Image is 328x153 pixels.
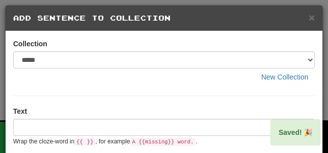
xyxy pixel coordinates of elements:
[13,106,27,116] label: Text
[255,68,315,86] button: New Collection
[85,138,95,146] code: }}
[13,13,315,23] h5: Add Sentence to Collection
[270,119,320,145] div: Saved! 🎉
[13,138,197,145] small: Wrap the cloze-word in , for example .
[309,12,315,23] span: ×
[74,138,85,146] code: {{
[130,138,196,146] code: A {{missing}} word.
[309,12,315,23] button: Close
[13,39,47,49] label: Collection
